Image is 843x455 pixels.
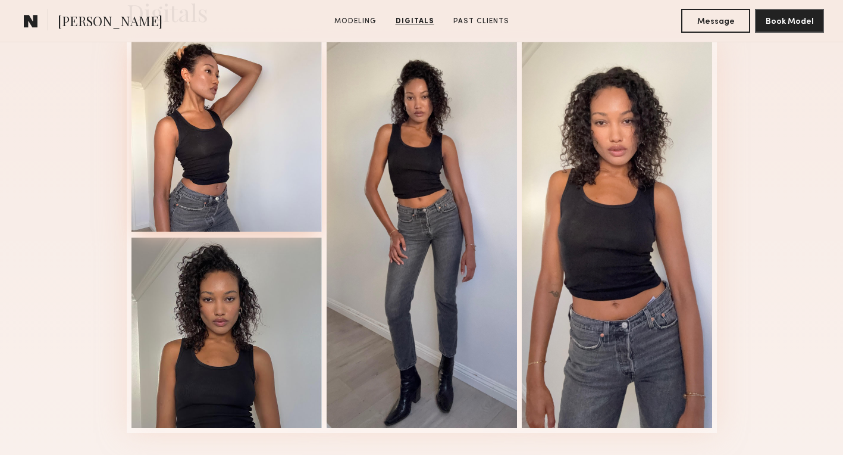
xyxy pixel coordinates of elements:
button: Book Model [755,9,824,33]
a: Past Clients [449,16,514,27]
button: Message [681,9,750,33]
a: Modeling [330,16,381,27]
span: [PERSON_NAME] [58,12,162,33]
a: Digitals [391,16,439,27]
a: Book Model [755,15,824,26]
